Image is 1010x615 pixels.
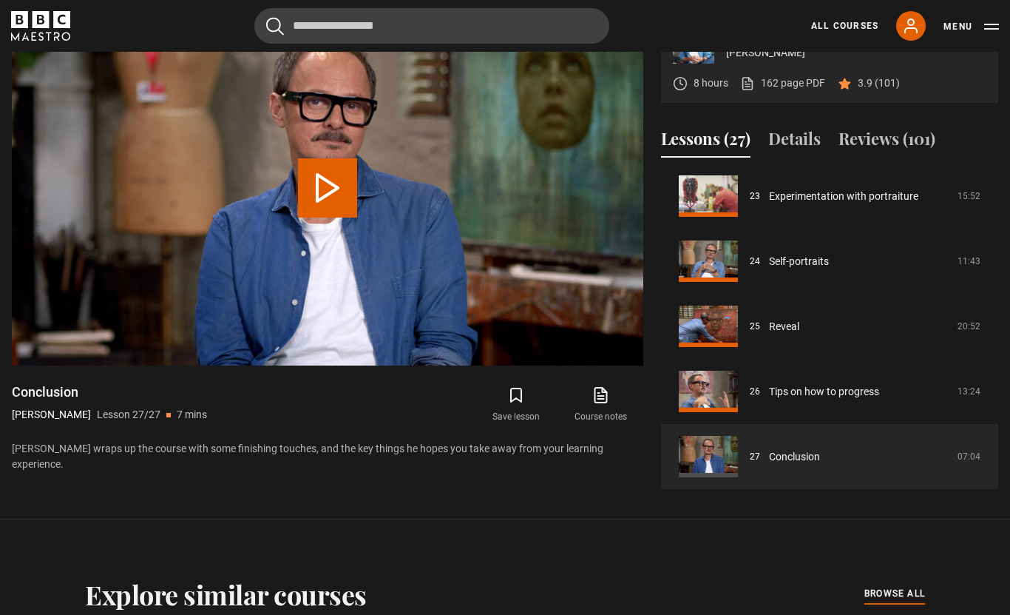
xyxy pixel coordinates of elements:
[298,158,357,218] button: Play Lesson Conclusion
[769,384,879,400] a: Tips on how to progress
[266,17,284,36] button: Submit the search query
[11,11,70,41] svg: BBC Maestro
[661,127,750,158] button: Lessons (27)
[694,75,728,91] p: 8 hours
[85,579,367,610] h2: Explore similar courses
[769,319,799,335] a: Reveal
[474,383,558,426] button: Save lesson
[177,407,207,423] p: 7 mins
[559,383,643,426] a: Course notes
[943,19,999,34] button: Toggle navigation
[726,45,986,61] p: [PERSON_NAME]
[12,407,91,423] p: [PERSON_NAME]
[769,189,918,204] a: Experimentation with portraiture
[12,383,207,401] h1: Conclusion
[769,449,820,465] a: Conclusion
[97,407,160,423] p: Lesson 27/27
[769,254,829,269] a: Self-portraits
[838,127,935,158] button: Reviews (101)
[864,586,925,602] a: browse all
[864,586,925,601] span: browse all
[858,75,900,91] p: 3.9 (101)
[768,127,821,158] button: Details
[12,441,643,472] p: [PERSON_NAME] wraps up the course with some finishing touches, and the key things he hopes you ta...
[740,75,825,91] a: 162 page PDF
[12,10,643,366] video-js: Video Player
[254,8,609,44] input: Search
[811,19,878,33] a: All Courses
